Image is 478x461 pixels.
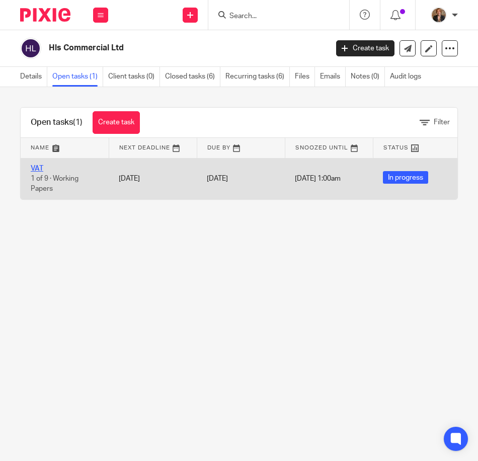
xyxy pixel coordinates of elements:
[295,145,348,150] span: Snoozed Until
[351,67,385,87] a: Notes (0)
[20,8,70,22] img: Pixie
[390,67,426,87] a: Audit logs
[109,158,197,199] td: [DATE]
[20,67,47,87] a: Details
[431,7,447,23] img: WhatsApp%20Image%202025-04-23%20at%2010.20.30_16e186ec.jpg
[228,12,319,21] input: Search
[383,171,428,184] span: In progress
[31,117,83,128] h1: Open tasks
[49,43,267,53] h2: Hls Commercial Ltd
[20,38,41,59] img: svg%3E
[207,175,228,182] span: [DATE]
[434,119,450,126] span: Filter
[320,67,346,87] a: Emails
[31,165,43,172] a: VAT
[295,67,315,87] a: Files
[93,111,140,134] a: Create task
[108,67,160,87] a: Client tasks (0)
[52,67,103,87] a: Open tasks (1)
[73,118,83,126] span: (1)
[31,175,78,193] span: 1 of 9 · Working Papers
[165,67,220,87] a: Closed tasks (6)
[225,67,290,87] a: Recurring tasks (6)
[336,40,394,56] a: Create task
[295,175,341,182] span: [DATE] 1:00am
[383,145,409,150] span: Status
